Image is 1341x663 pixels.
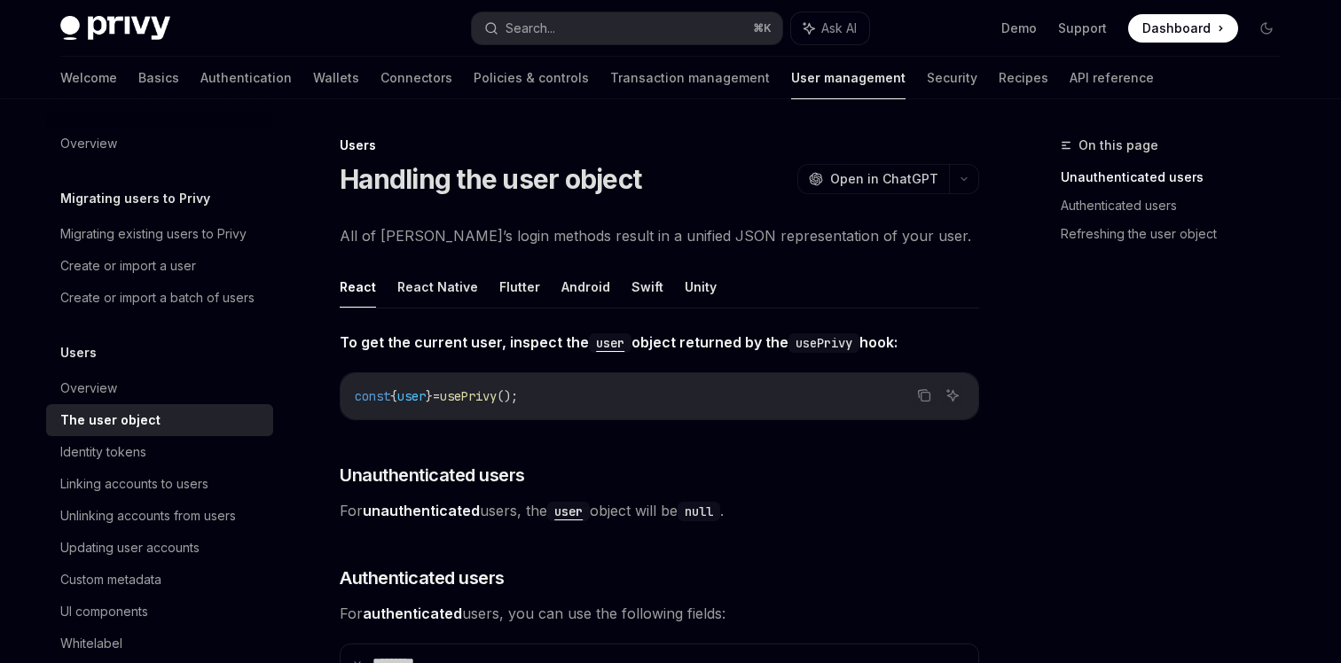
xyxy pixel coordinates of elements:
[60,287,255,308] div: Create or import a batch of users
[46,500,273,532] a: Unlinking accounts from users
[426,388,433,404] span: }
[941,384,964,407] button: Ask AI
[60,505,236,526] div: Unlinking accounts from users
[60,133,117,154] div: Overview
[313,57,359,99] a: Wallets
[547,502,590,521] code: user
[46,564,273,596] a: Custom metadata
[999,57,1048,99] a: Recipes
[547,502,590,519] a: user
[678,502,720,521] code: null
[753,21,772,35] span: ⌘ K
[830,170,938,188] span: Open in ChatGPT
[1070,57,1154,99] a: API reference
[340,498,979,523] span: For users, the object will be .
[589,333,631,353] code: user
[46,404,273,436] a: The user object
[589,333,631,351] a: user
[60,441,146,463] div: Identity tokens
[497,388,518,404] span: ();
[340,333,898,351] strong: To get the current user, inspect the object returned by the hook:
[46,218,273,250] a: Migrating existing users to Privy
[60,633,122,654] div: Whitelabel
[46,128,273,160] a: Overview
[1142,19,1211,37] span: Dashboard
[927,57,977,99] a: Security
[46,628,273,659] a: Whitelabel
[60,569,161,590] div: Custom metadata
[340,565,505,590] span: Authenticated users
[631,266,663,308] button: Swift
[340,136,979,154] div: Users
[506,18,555,39] div: Search...
[60,537,200,558] div: Updating user accounts
[1061,220,1295,248] a: Refreshing the user object
[46,250,273,282] a: Create or import a user
[340,463,525,487] span: Unauthenticated users
[60,473,208,495] div: Linking accounts to users
[340,223,979,248] span: All of [PERSON_NAME]’s login methods result in a unified JSON representation of your user.
[355,388,390,404] span: const
[433,388,440,404] span: =
[340,163,641,195] h1: Handling the user object
[561,266,610,308] button: Android
[474,57,589,99] a: Policies & controls
[610,57,770,99] a: Transaction management
[1001,19,1037,37] a: Demo
[380,57,452,99] a: Connectors
[788,333,859,353] code: usePrivy
[1061,163,1295,191] a: Unauthenticated users
[791,57,906,99] a: User management
[1128,14,1238,43] a: Dashboard
[46,532,273,564] a: Updating user accounts
[397,388,426,404] span: user
[440,388,497,404] span: usePrivy
[1252,14,1281,43] button: Toggle dark mode
[60,57,117,99] a: Welcome
[60,16,170,41] img: dark logo
[397,266,478,308] button: React Native
[46,282,273,314] a: Create or import a batch of users
[340,266,376,308] button: React
[363,502,480,519] strong: unauthenticated
[499,266,540,308] button: Flutter
[46,596,273,628] a: UI components
[797,164,949,194] button: Open in ChatGPT
[913,384,936,407] button: Copy the contents from the code block
[46,468,273,500] a: Linking accounts to users
[1078,135,1158,156] span: On this page
[821,19,857,37] span: Ask AI
[60,378,117,399] div: Overview
[363,604,462,622] strong: authenticated
[60,223,247,245] div: Migrating existing users to Privy
[472,12,782,44] button: Search...⌘K
[46,436,273,468] a: Identity tokens
[60,601,148,622] div: UI components
[60,255,196,277] div: Create or import a user
[1061,191,1295,220] a: Authenticated users
[60,188,210,209] h5: Migrating users to Privy
[60,342,97,363] h5: Users
[138,57,179,99] a: Basics
[791,12,869,44] button: Ask AI
[46,372,273,404] a: Overview
[340,601,979,626] span: For users, you can use the following fields:
[60,409,161,431] div: The user object
[1058,19,1107,37] a: Support
[200,57,292,99] a: Authentication
[390,388,397,404] span: {
[685,266,717,308] button: Unity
